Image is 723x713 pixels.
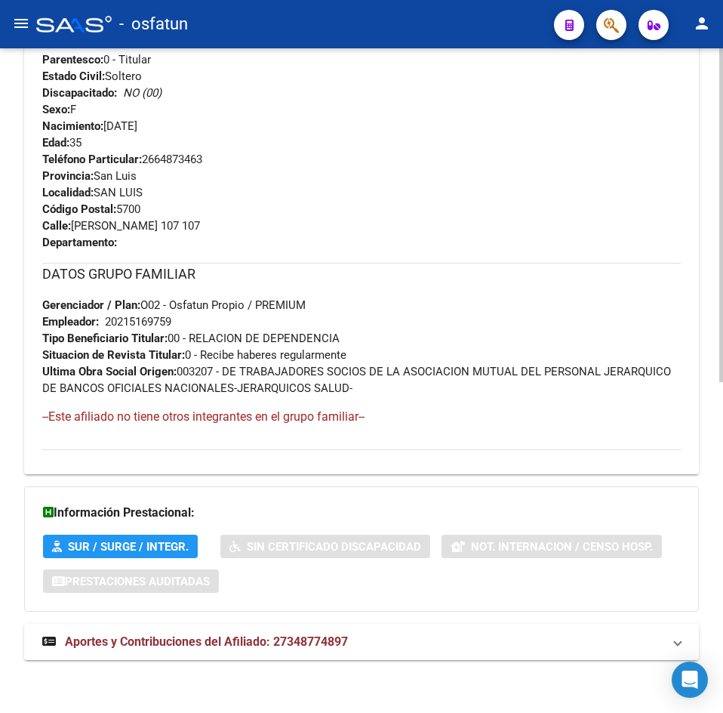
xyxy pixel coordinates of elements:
[42,86,117,100] strong: Discapacitado:
[471,540,653,554] span: Not. Internacion / Censo Hosp.
[42,103,70,116] strong: Sexo:
[24,624,699,660] mat-expansion-panel-header: Aportes y Contribuciones del Afiliado: 27348774897
[42,69,105,83] strong: Estado Civil:
[42,236,117,249] strong: Departamento:
[42,298,306,312] span: O02 - Osfatun Propio / PREMIUM
[42,202,116,216] strong: Código Postal:
[693,14,711,32] mat-icon: person
[123,86,162,100] i: NO (00)
[42,36,111,50] strong: Nacionalidad:
[220,535,430,558] button: Sin Certificado Discapacidad
[65,634,348,649] span: Aportes y Contribuciones del Afiliado: 27348774897
[42,348,185,362] strong: Situacion de Revista Titular:
[42,409,681,425] h4: --Este afiliado no tiene otros integrantes en el grupo familiar--
[42,119,103,133] strong: Nacimiento:
[42,264,681,285] h3: DATOS GRUPO FAMILIAR
[42,186,143,199] span: SAN LUIS
[42,202,140,216] span: 5700
[42,69,142,83] span: Soltero
[42,219,71,233] strong: Calle:
[42,53,151,66] span: 0 - Titular
[68,540,189,554] span: SUR / SURGE / INTEGR.
[672,662,708,698] div: Open Intercom Messenger
[42,153,202,166] span: 2664873463
[43,569,219,593] button: Prestaciones Auditadas
[105,313,171,330] div: 20215169759
[42,348,346,362] span: 0 - Recibe haberes regularmente
[12,14,30,32] mat-icon: menu
[42,315,99,329] strong: Empleador:
[42,365,671,395] span: 003207 - DE TRABAJADORES SOCIOS DE LA ASOCIACION MUTUAL DEL PERSONAL JERARQUICO DE BANCOS OFICIAL...
[42,136,69,150] strong: Edad:
[43,502,680,523] h3: Información Prestacional:
[43,535,198,558] button: SUR / SURGE / INTEGR.
[42,169,137,183] span: San Luis
[42,153,142,166] strong: Teléfono Particular:
[42,332,340,345] span: 00 - RELACION DE DEPENDENCIA
[42,36,220,50] span: [GEOGRAPHIC_DATA]
[42,298,140,312] strong: Gerenciador / Plan:
[42,103,76,116] span: F
[42,332,168,345] strong: Tipo Beneficiario Titular:
[119,8,188,41] span: - osfatun
[65,575,210,588] span: Prestaciones Auditadas
[42,136,82,150] span: 35
[42,53,103,66] strong: Parentesco:
[42,186,94,199] strong: Localidad:
[247,540,421,554] span: Sin Certificado Discapacidad
[441,535,662,558] button: Not. Internacion / Censo Hosp.
[42,365,177,378] strong: Ultima Obra Social Origen:
[42,219,200,233] span: [PERSON_NAME] 107 107
[42,119,137,133] span: [DATE]
[42,169,94,183] strong: Provincia:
